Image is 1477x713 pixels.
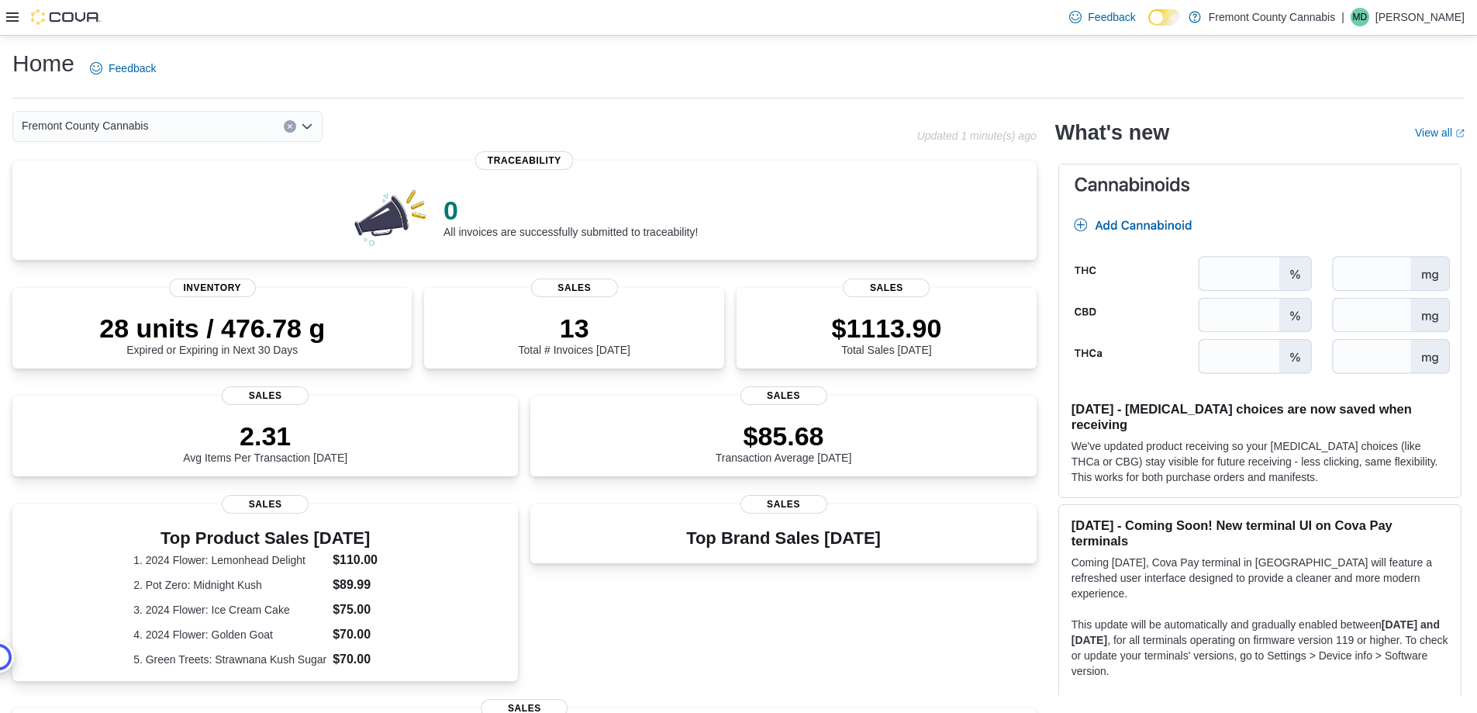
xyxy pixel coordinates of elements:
[109,61,156,76] span: Feedback
[333,601,397,619] dd: $75.00
[333,576,397,594] dd: $89.99
[531,279,618,297] span: Sales
[99,313,325,344] p: 28 units / 476.78 g
[84,53,162,84] a: Feedback
[133,627,326,642] dt: 4. 2024 Flower: Golden Goat
[133,652,326,667] dt: 5. Green Treets: Strawnana Kush Sugar
[333,625,397,644] dd: $70.00
[1415,126,1465,139] a: View allExternal link
[1072,401,1448,432] h3: [DATE] - [MEDICAL_DATA] choices are now saved when receiving
[716,421,852,464] div: Transaction Average [DATE]
[475,151,574,170] span: Traceability
[12,48,74,79] h1: Home
[222,386,309,405] span: Sales
[222,495,309,514] span: Sales
[443,195,698,226] p: 0
[1341,8,1344,26] p: |
[1148,9,1181,26] input: Dark Mode
[169,279,256,297] span: Inventory
[740,386,827,405] span: Sales
[1455,129,1465,138] svg: External link
[1351,8,1369,26] div: Megan Dame
[1072,617,1448,679] p: This update will be automatically and gradually enabled between , for all terminals operating on ...
[333,551,397,569] dd: $110.00
[843,279,930,297] span: Sales
[133,552,326,568] dt: 1. 2024 Flower: Lemonhead Delight
[519,313,630,356] div: Total # Invoices [DATE]
[133,577,326,593] dt: 2. Pot Zero: Midnight Kush
[284,120,296,133] button: Clear input
[1063,2,1141,33] a: Feedback
[443,195,698,238] div: All invoices are successfully submitted to traceability!
[350,185,431,247] img: 0
[740,495,827,514] span: Sales
[99,313,325,356] div: Expired or Expiring in Next 30 Days
[183,421,347,452] p: 2.31
[1072,517,1448,549] h3: [DATE] - Coming Soon! New terminal UI on Cova Pay terminals
[1209,8,1335,26] p: Fremont County Cannabis
[1055,120,1169,145] h2: What's new
[831,313,941,356] div: Total Sales [DATE]
[831,313,941,344] p: $1113.90
[22,116,148,135] span: Fremont County Cannabis
[1072,555,1448,601] p: Coming [DATE], Cova Pay terminal in [GEOGRAPHIC_DATA] will feature a refreshed user interface des...
[519,313,630,344] p: 13
[1353,8,1368,26] span: MD
[686,529,881,548] h3: Top Brand Sales [DATE]
[133,602,326,618] dt: 3. 2024 Flower: Ice Cream Cake
[1375,8,1465,26] p: [PERSON_NAME]
[31,9,101,25] img: Cova
[333,650,397,669] dd: $70.00
[301,120,313,133] button: Open list of options
[183,421,347,464] div: Avg Items Per Transaction [DATE]
[1088,9,1135,25] span: Feedback
[716,421,852,452] p: $85.68
[1072,438,1448,485] p: We've updated product receiving so your [MEDICAL_DATA] choices (like THCa or CBG) stay visible fo...
[917,130,1037,142] p: Updated 1 minute(s) ago
[133,529,397,548] h3: Top Product Sales [DATE]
